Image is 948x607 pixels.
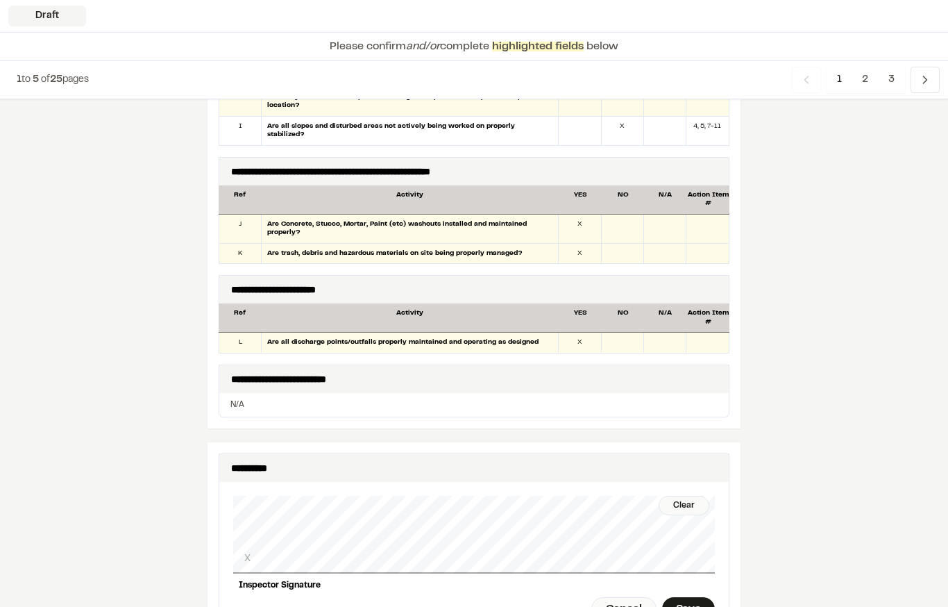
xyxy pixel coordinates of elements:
[233,574,715,597] div: Inspector Signature
[261,191,559,208] div: Activity
[262,215,559,243] div: Are Concrete, Stucco, Mortar, Paint (etc) washouts installed and maintained properly?
[219,88,262,116] div: H
[687,309,729,326] div: Action Item #
[827,67,852,93] span: 1
[852,67,879,93] span: 2
[559,244,601,264] div: X
[602,117,644,145] div: X
[602,88,644,116] div: X
[219,215,262,243] div: J
[602,309,644,326] div: NO
[559,333,601,353] div: X
[50,76,62,84] span: 25
[644,191,686,208] div: N/A
[262,88,559,116] div: Have any BMP’s failed to operate as designed or proved inadequate for a particular location?
[219,244,262,264] div: K
[33,76,39,84] span: 5
[686,117,729,145] div: 4, 5, 7-11
[878,67,905,93] span: 3
[659,496,709,515] div: Clear
[644,309,686,326] div: N/A
[17,72,89,88] p: to of pages
[559,191,602,208] div: YES
[492,42,584,51] span: highlighted fields
[17,76,22,84] span: 1
[792,67,940,93] nav: Navigation
[602,191,644,208] div: NO
[330,38,618,55] p: Please confirm complete below
[219,117,262,145] div: I
[262,244,559,264] div: Are trash, debris and hazardous materials on site being properly managed?
[261,309,559,326] div: Activity
[559,215,601,243] div: X
[559,309,602,326] div: YES
[262,117,559,145] div: Are all slopes and disturbed areas not actively being worked on properly stabilized?
[219,333,262,353] div: L
[219,191,261,208] div: Ref
[8,6,86,26] div: Draft
[262,333,559,353] div: Are all discharge points/outfalls properly maintained and operating as designed
[406,42,440,51] span: and/or
[219,309,261,326] div: Ref
[687,191,729,208] div: Action Item #
[230,399,718,411] p: N/A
